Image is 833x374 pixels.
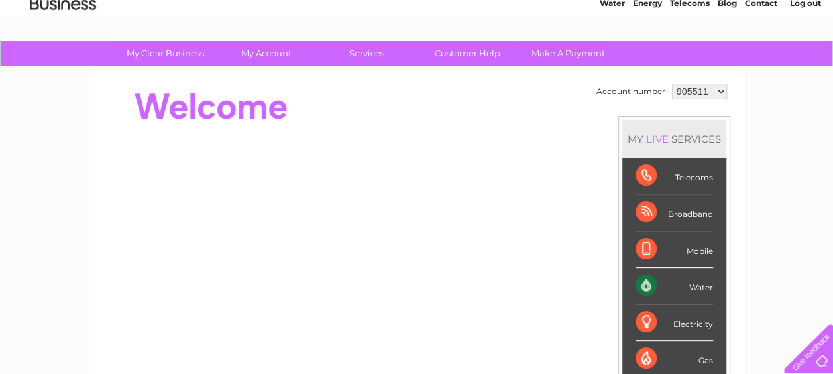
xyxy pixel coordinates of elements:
a: Customer Help [413,41,522,66]
a: Services [312,41,421,66]
div: Water [636,268,713,304]
div: LIVE [643,133,671,145]
a: Make A Payment [514,41,623,66]
div: Electricity [636,304,713,341]
img: logo.png [29,34,97,75]
a: 0333 014 3131 [583,7,675,23]
a: Telecoms [670,56,710,66]
div: Mobile [636,231,713,268]
a: Log out [789,56,820,66]
a: Blog [718,56,737,66]
a: Water [600,56,625,66]
div: MY SERVICES [622,120,726,158]
div: Clear Business is a trading name of Verastar Limited (registered in [GEOGRAPHIC_DATA] No. 3667643... [104,7,730,64]
td: Account number [593,80,669,103]
a: Energy [633,56,662,66]
a: My Clear Business [111,41,220,66]
a: My Account [211,41,321,66]
div: Broadband [636,194,713,231]
div: Telecoms [636,158,713,194]
a: Contact [745,56,777,66]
